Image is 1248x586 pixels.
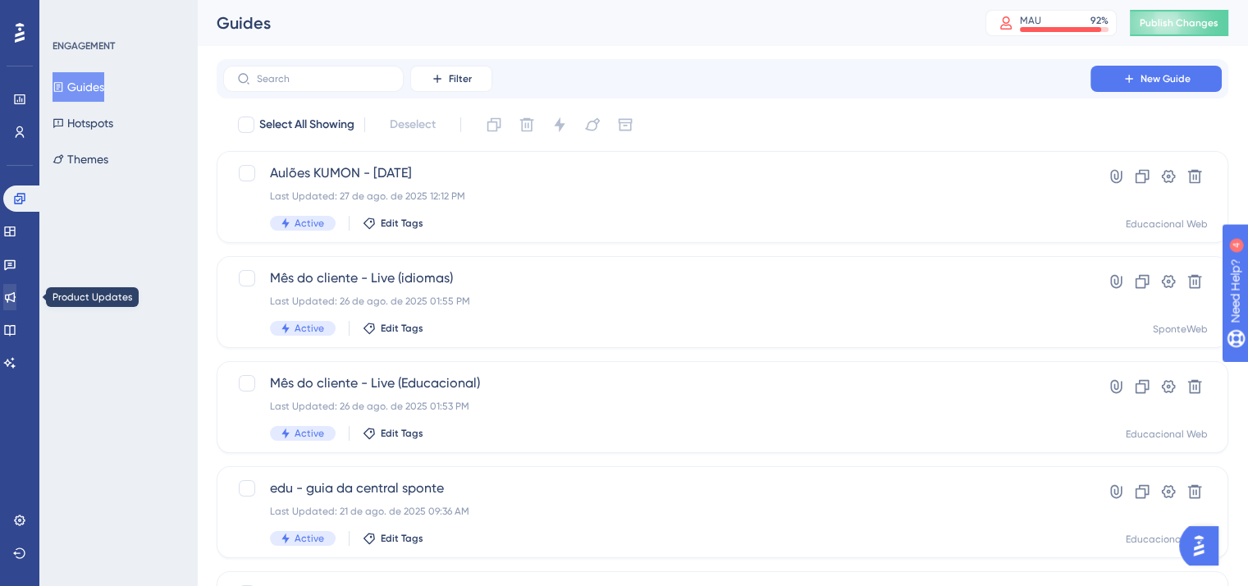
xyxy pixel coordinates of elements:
[270,505,1044,518] div: Last Updated: 21 de ago. de 2025 09:36 AM
[39,4,103,24] span: Need Help?
[53,39,115,53] div: ENGAGEMENT
[259,115,354,135] span: Select All Showing
[1141,72,1191,85] span: New Guide
[363,532,423,545] button: Edit Tags
[381,427,423,440] span: Edit Tags
[295,217,324,230] span: Active
[1126,217,1208,231] div: Educacional Web
[381,322,423,335] span: Edit Tags
[114,8,119,21] div: 4
[270,163,1044,183] span: Aulões KUMON - [DATE]
[53,72,104,102] button: Guides
[270,478,1044,498] span: edu - guia da central sponte
[270,295,1044,308] div: Last Updated: 26 de ago. de 2025 01:55 PM
[1126,533,1208,546] div: Educacional Web
[295,532,324,545] span: Active
[1153,323,1208,336] div: SponteWeb
[381,532,423,545] span: Edit Tags
[390,115,436,135] span: Deselect
[1179,521,1228,570] iframe: UserGuiding AI Assistant Launcher
[1090,66,1222,92] button: New Guide
[270,268,1044,288] span: Mês do cliente - Live (idiomas)
[1126,428,1208,441] div: Educacional Web
[270,373,1044,393] span: Mês do cliente - Live (Educacional)
[363,427,423,440] button: Edit Tags
[257,73,390,85] input: Search
[410,66,492,92] button: Filter
[363,322,423,335] button: Edit Tags
[381,217,423,230] span: Edit Tags
[53,108,113,138] button: Hotspots
[1090,14,1109,27] div: 92 %
[449,72,472,85] span: Filter
[270,190,1044,203] div: Last Updated: 27 de ago. de 2025 12:12 PM
[270,400,1044,413] div: Last Updated: 26 de ago. de 2025 01:53 PM
[1140,16,1218,30] span: Publish Changes
[1020,14,1041,27] div: MAU
[1130,10,1228,36] button: Publish Changes
[217,11,944,34] div: Guides
[53,144,108,174] button: Themes
[375,110,450,140] button: Deselect
[363,217,423,230] button: Edit Tags
[295,427,324,440] span: Active
[295,322,324,335] span: Active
